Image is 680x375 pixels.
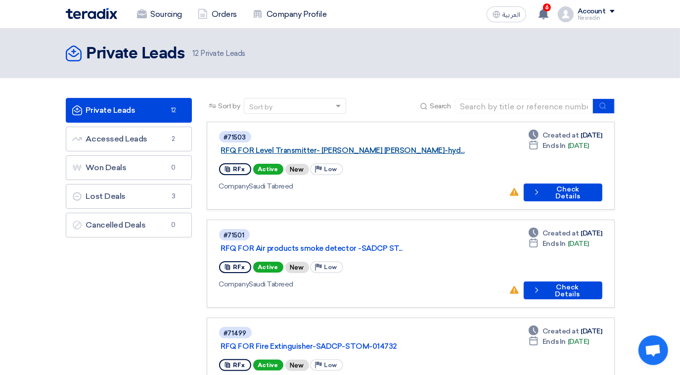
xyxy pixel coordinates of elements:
div: Saudi Tabreed [219,181,501,191]
a: RFQ FOR Air products smoke detector -SADCP ST... [221,244,468,253]
span: 2 [168,134,180,144]
span: Search [430,101,451,111]
span: RFx [233,264,245,271]
a: Private Leads12 [66,98,192,123]
a: Orders [190,3,245,25]
span: Created at [543,228,579,238]
span: Active [253,262,283,273]
span: 12 [192,49,198,58]
span: Ends In [543,141,566,151]
div: Nesredin [578,15,615,21]
div: #71503 [224,134,246,141]
div: New [285,262,309,273]
span: Created at [543,130,579,141]
div: Open chat [638,335,668,365]
span: Low [324,264,337,271]
div: [DATE] [529,326,602,336]
span: Sort by [219,101,240,111]
span: 12 [168,105,180,115]
a: RFQ FOR Fire Extinguisher-SADCP-STOM-014732 [221,342,468,351]
span: Ends In [543,336,566,347]
span: Active [253,164,283,175]
span: Ends In [543,238,566,249]
a: Sourcing [129,3,190,25]
span: Company [219,182,249,190]
div: [DATE] [529,130,602,141]
button: Check Details [524,281,602,299]
div: [DATE] [529,228,602,238]
div: New [285,360,309,371]
div: #71499 [224,330,247,336]
span: Low [324,166,337,173]
span: 0 [168,163,180,173]
div: [DATE] [529,141,589,151]
span: Private Leads [192,48,245,59]
div: [DATE] [529,336,589,347]
div: Sort by [249,102,272,112]
span: Created at [543,326,579,336]
img: profile_test.png [558,6,574,22]
img: Teradix logo [66,8,117,19]
button: Check Details [524,184,602,201]
span: Low [324,362,337,369]
div: [DATE] [529,238,589,249]
span: 6 [543,3,551,11]
span: 3 [168,191,180,201]
span: 0 [168,220,180,230]
span: RFx [233,362,245,369]
a: Company Profile [245,3,335,25]
a: Accessed Leads2 [66,127,192,151]
span: Active [253,360,283,371]
h2: Private Leads [87,44,185,64]
div: Saudi Tabreed [219,279,501,289]
input: Search by title or reference number [455,99,593,114]
a: Cancelled Deals0 [66,213,192,237]
a: RFQ FOR Level Transmitter- [PERSON_NAME] [PERSON_NAME]-hyd... [221,146,468,155]
span: RFx [233,166,245,173]
a: Lost Deals3 [66,184,192,209]
span: العربية [502,11,520,18]
button: العربية [487,6,526,22]
span: Company [219,280,249,288]
div: #71501 [224,232,245,238]
a: Won Deals0 [66,155,192,180]
div: Account [578,7,606,16]
div: New [285,164,309,175]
